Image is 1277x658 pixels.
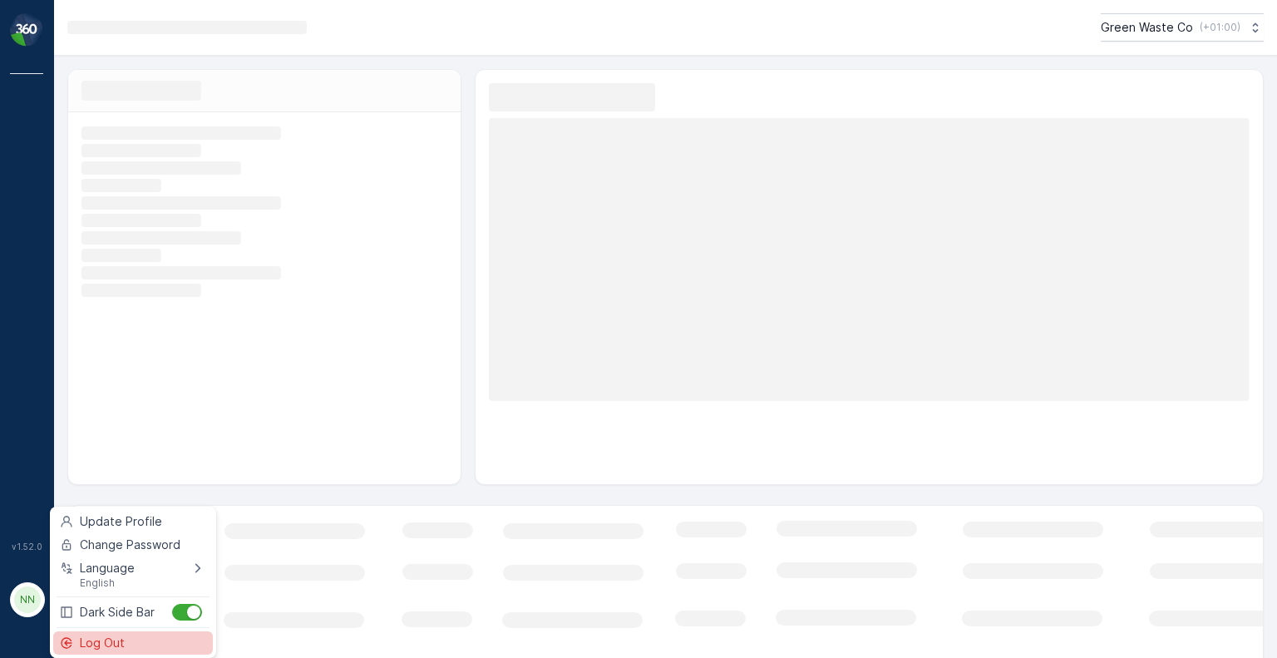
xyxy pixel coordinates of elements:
div: NN [14,586,41,613]
img: logo [10,13,43,47]
span: English [80,576,135,590]
span: Dark Side Bar [80,604,155,621]
ul: Menu [50,507,216,658]
span: Language [80,560,135,576]
span: Update Profile [80,513,162,530]
span: v 1.52.0 [10,542,43,552]
span: Log Out [80,635,125,651]
span: Change Password [80,537,180,553]
p: Green Waste Co [1101,19,1193,36]
p: ( +01:00 ) [1200,21,1240,34]
button: NN [10,555,43,645]
button: Green Waste Co(+01:00) [1101,13,1264,42]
